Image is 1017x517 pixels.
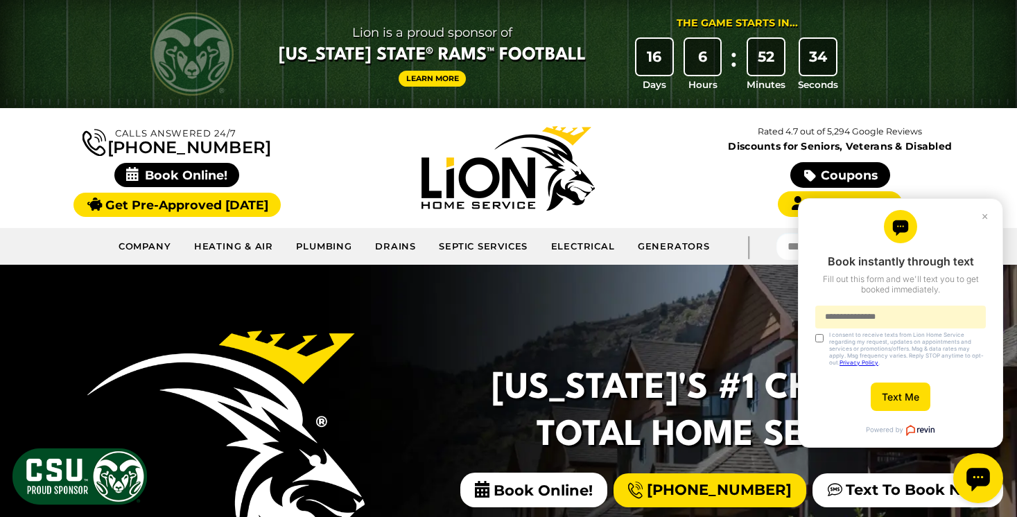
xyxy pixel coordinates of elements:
span: Days [643,78,666,91]
span: Seconds [798,78,838,91]
a: Get Pre-Approved [DATE] [73,193,281,217]
a: Learn More [399,71,467,87]
img: Lion Home Service [421,126,595,211]
img: CSU Rams logo [150,12,234,96]
span: Book Online! [114,163,240,187]
a: Company [107,233,183,261]
a: Coupons [790,162,890,188]
div: Open chat widget [186,268,236,318]
a: Plumbing [285,233,364,261]
a: Electrical [539,233,626,261]
a: Drains [364,233,428,261]
p: Rated 4.7 out of 5,294 Google Reviews [675,124,1006,139]
p: Fill out this form and we'll text you to get booked immediately. [48,89,218,109]
div: 6 [685,39,721,75]
a: [PHONE_NUMBER] [82,126,271,156]
a: Privacy Policy [72,174,111,181]
img: CSU Sponsor Badge [10,446,149,507]
span: Discounts for Seniors, Veterans & Disabled [677,141,1003,151]
button: Text Me [103,198,163,226]
div: | [721,228,776,265]
button: Close chat widget [210,25,218,30]
a: Septic Services [428,233,539,261]
div: The Game Starts in... [677,16,798,31]
span: Book Online! [460,473,607,507]
a: [PHONE_NUMBER] [614,473,806,507]
span: Hours [688,78,718,91]
span: Lion is a proud sponsor of [279,21,586,44]
div: 16 [636,39,672,75]
a: Heating & Air [183,233,286,261]
input: Phone number [48,121,218,143]
div: 52 [748,39,784,75]
a: Generators [627,233,721,261]
h2: Book instantly through text [48,69,218,83]
span: [US_STATE] State® Rams™ Football [279,44,586,67]
div: 34 [800,39,836,75]
label: I consent to receive texts from Lion Home Service regarding my request, updates on appointments a... [62,146,218,181]
span: Minutes [747,78,785,91]
h2: [US_STATE]'s #1 Choice For Total Home Services [489,366,975,459]
div: : [727,39,740,92]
